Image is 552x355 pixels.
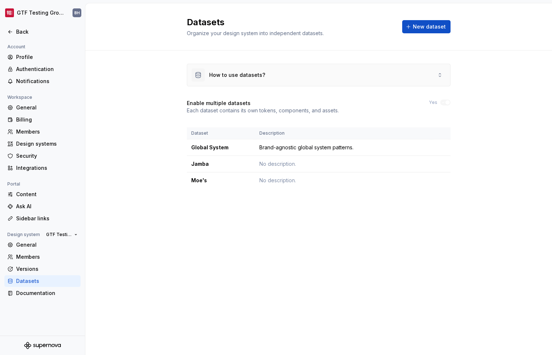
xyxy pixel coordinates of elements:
div: Integrations [16,164,78,172]
div: Versions [16,265,78,273]
img: f4f33d50-0937-4074-a32a-c7cda971eed1.png [5,8,14,17]
div: Profile [16,53,78,61]
td: No description. [255,172,431,189]
a: Content [4,188,81,200]
div: Notifications [16,78,78,85]
td: Brand-agnostic global system patterns. [255,139,431,156]
a: Profile [4,51,81,63]
a: Back [4,26,81,38]
a: Design systems [4,138,81,150]
a: Security [4,150,81,162]
div: Sidebar links [16,215,78,222]
div: How to use datasets? [209,71,265,79]
div: Moe's [191,177,251,184]
a: Datasets [4,275,81,287]
div: Datasets [16,277,78,285]
div: Account [4,42,28,51]
div: Authentication [16,66,78,73]
div: Workspace [4,93,35,102]
span: GTF Testing Grounds [46,232,71,238]
div: Content [16,191,78,198]
div: General [16,104,78,111]
div: Security [16,152,78,160]
div: Design system [4,230,43,239]
th: Description [255,127,431,139]
div: General [16,241,78,248]
span: New dataset [413,23,446,30]
div: GTF Testing Grounds [17,9,64,16]
a: Authentication [4,63,81,75]
label: Yes [429,100,437,105]
div: Documentation [16,289,78,297]
div: BH [74,10,80,16]
a: General [4,239,81,251]
a: Sidebar links [4,213,81,224]
div: Ask AI [16,203,78,210]
a: Notifications [4,75,81,87]
a: Ask AI [4,201,81,212]
div: Portal [4,180,23,188]
button: New dataset [402,20,451,33]
div: Billing [16,116,78,123]
p: Each dataset contains its own tokens, components, and assets. [187,107,339,114]
div: Back [16,28,78,35]
h2: Datasets [187,16,393,28]
div: Jamba [191,160,251,168]
a: Members [4,126,81,138]
svg: Supernova Logo [24,342,61,349]
th: Dataset [187,127,255,139]
button: GTF Testing GroundsBH [1,5,84,21]
div: Members [16,253,78,261]
a: Members [4,251,81,263]
h4: Enable multiple datasets [187,100,251,107]
div: Design systems [16,140,78,147]
td: No description. [255,156,431,172]
div: Global System [191,144,251,151]
div: Members [16,128,78,135]
a: Integrations [4,162,81,174]
a: Documentation [4,287,81,299]
span: Organize your design system into independent datasets. [187,30,324,36]
a: Versions [4,263,81,275]
a: Billing [4,114,81,126]
a: General [4,102,81,113]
